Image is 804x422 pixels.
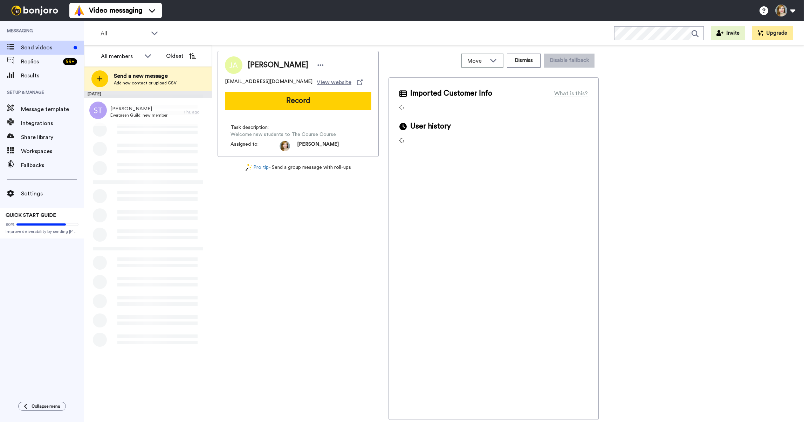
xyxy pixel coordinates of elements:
[225,78,312,87] span: [EMAIL_ADDRESS][DOMAIN_NAME]
[507,54,541,68] button: Dismiss
[297,141,339,151] span: [PERSON_NAME]
[84,91,212,98] div: [DATE]
[467,57,486,65] span: Move
[410,121,451,132] span: User history
[110,112,167,118] span: Evergreen Guild: new member
[18,402,66,411] button: Collapse menu
[21,147,84,155] span: Workspaces
[317,78,363,87] a: View website
[231,141,280,151] span: Assigned to:
[752,26,793,40] button: Upgrade
[225,56,242,74] img: Image of Jennifer Alexander
[89,6,142,15] span: Video messaging
[231,124,280,131] span: Task description :
[21,71,84,80] span: Results
[246,164,269,171] a: Pro tip
[554,89,588,98] div: What is this?
[21,57,60,66] span: Replies
[218,164,379,171] div: - Send a group message with roll-ups
[89,102,107,119] img: st.png
[101,52,141,61] div: All members
[225,92,371,110] button: Record
[246,164,252,171] img: magic-wand.svg
[317,78,351,87] span: View website
[110,105,167,112] span: [PERSON_NAME]
[410,88,492,99] span: Imported Customer Info
[21,119,84,127] span: Integrations
[114,80,177,86] span: Add new contact or upload CSV
[280,141,290,151] img: 9419fa03-e800-45ac-ac62-27193320b05d-1548010494.jpg
[161,49,201,63] button: Oldest
[74,5,85,16] img: vm-color.svg
[231,131,336,138] span: Welcome new students to The Course Course
[101,29,147,38] span: All
[21,43,71,52] span: Send videos
[8,6,61,15] img: bj-logo-header-white.svg
[21,105,84,113] span: Message template
[248,60,308,70] span: [PERSON_NAME]
[544,54,595,68] button: Disable fallback
[6,229,78,234] span: Improve deliverability by sending [PERSON_NAME]’s from your own email
[6,213,56,218] span: QUICK START GUIDE
[6,222,15,227] span: 80%
[21,189,84,198] span: Settings
[63,58,77,65] div: 99 +
[21,133,84,141] span: Share library
[184,109,208,115] div: 1 hr. ago
[32,403,60,409] span: Collapse menu
[711,26,745,40] button: Invite
[114,72,177,80] span: Send a new message
[21,161,84,170] span: Fallbacks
